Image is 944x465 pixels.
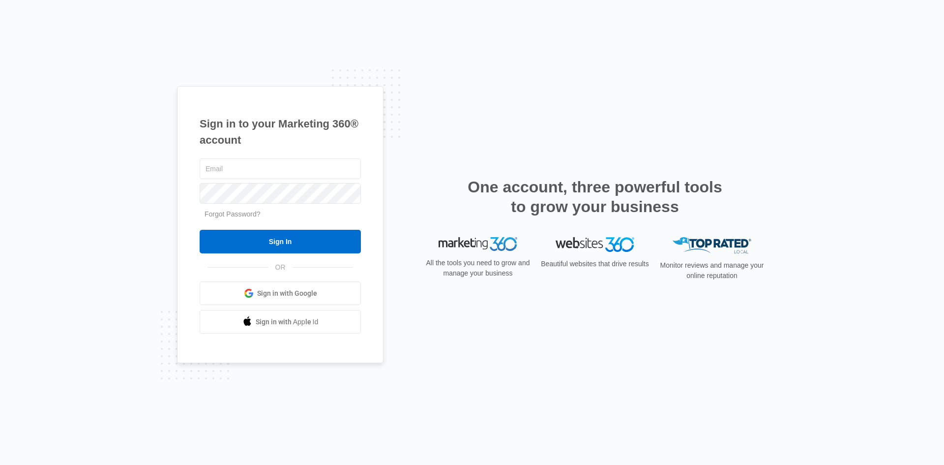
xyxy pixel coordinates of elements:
[556,237,634,251] img: Websites 360
[200,310,361,334] a: Sign in with Apple Id
[673,237,751,253] img: Top Rated Local
[657,260,767,281] p: Monitor reviews and manage your online reputation
[423,258,533,279] p: All the tools you need to grow and manage your business
[200,158,361,179] input: Email
[465,177,725,217] h2: One account, three powerful tools to grow your business
[200,116,361,148] h1: Sign in to your Marketing 360® account
[256,317,319,327] span: Sign in with Apple Id
[540,259,650,269] p: Beautiful websites that drive results
[200,281,361,305] a: Sign in with Google
[257,288,317,299] span: Sign in with Google
[439,237,517,251] img: Marketing 360
[200,230,361,253] input: Sign In
[268,262,293,273] span: OR
[205,210,261,218] a: Forgot Password?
